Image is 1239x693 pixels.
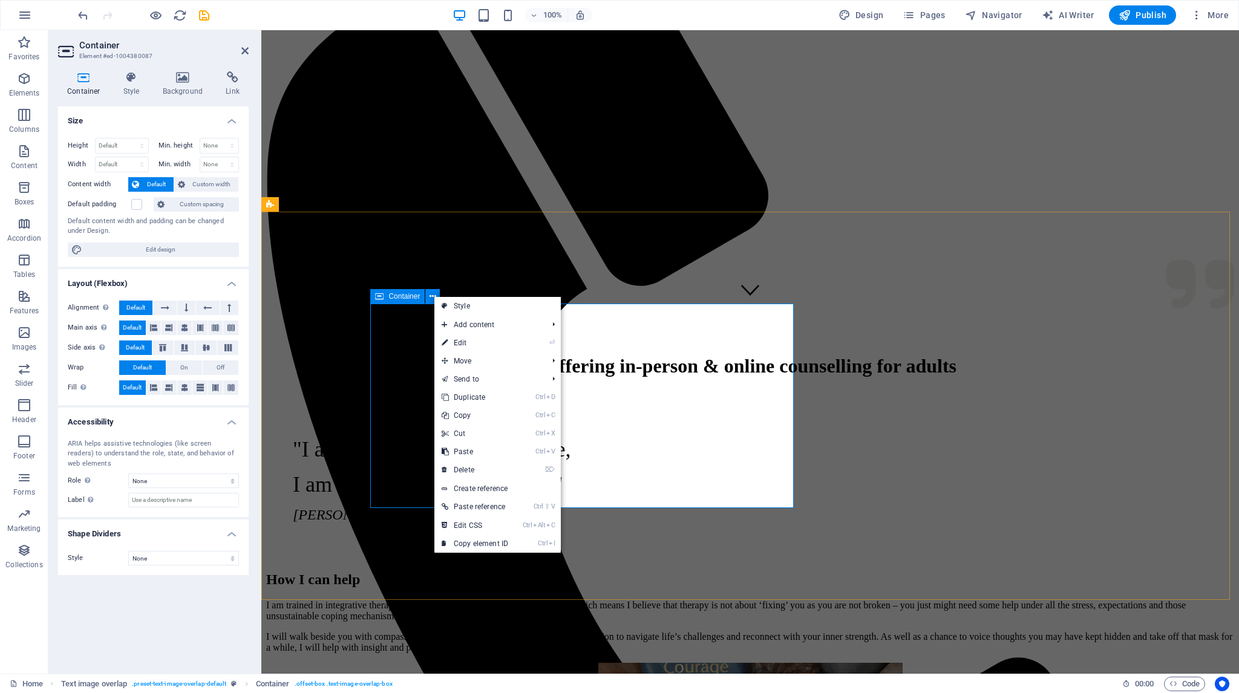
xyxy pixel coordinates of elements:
[12,342,37,352] p: Images
[68,216,239,236] div: Default content width and padding can be changed under Design.
[1215,677,1229,691] button: Usercentrics
[434,370,543,388] a: Send to
[15,379,34,388] p: Slider
[68,301,119,315] label: Alignment
[535,411,545,419] i: Ctrl
[575,10,586,21] i: On resize automatically adjust zoom level to fit chosen device.
[549,539,555,547] i: I
[7,524,41,533] p: Marketing
[217,360,224,375] span: Off
[535,393,545,401] i: Ctrl
[1109,5,1176,25] button: Publish
[434,334,515,352] a: ⏎Edit
[197,8,211,22] button: save
[546,447,555,455] i: V
[133,360,152,375] span: Default
[148,8,163,22] button: Click here to leave preview mode and continue editing
[180,360,188,375] span: On
[10,677,43,691] a: Click to cancel selection. Double-click to open Pages
[154,197,239,212] button: Custom spacing
[434,425,515,443] a: CtrlXCut
[132,677,226,691] span: . preset-text-image-overlap-default
[434,498,515,516] a: Ctrl⇧VPaste reference
[839,9,884,21] span: Design
[174,177,239,192] button: Custom width
[119,380,146,395] button: Default
[1169,677,1200,691] span: Code
[13,487,35,497] p: Forms
[68,320,119,335] label: Main axis
[197,8,211,22] i: Save (Ctrl+S)
[434,516,515,535] a: CtrlAltCEdit CSS
[525,8,568,22] button: 100%
[68,142,95,149] label: Height
[143,177,170,192] span: Default
[166,360,202,375] button: On
[68,177,128,192] label: Content width
[189,177,235,192] span: Custom width
[538,539,548,547] i: Ctrl
[173,8,187,22] i: Reload page
[123,380,142,395] span: Default
[58,408,249,429] h4: Accessibility
[898,5,950,25] button: Pages
[523,521,532,529] i: Ctrl
[128,493,239,507] input: Use a descriptive name
[15,197,34,207] p: Boxes
[551,503,555,510] i: V
[61,677,393,691] nav: breadcrumb
[231,680,237,687] i: This element is a customizable preset
[68,493,128,507] label: Label
[434,297,561,315] a: Style
[68,340,119,355] label: Side axis
[68,197,131,212] label: Default padding
[545,466,555,473] i: ⌦
[544,503,550,510] i: ⇧
[172,8,187,22] button: reload
[9,88,40,98] p: Elements
[546,521,555,529] i: C
[1186,5,1234,25] button: More
[126,301,145,315] span: Default
[68,242,239,257] button: Edit design
[535,429,545,437] i: Ctrl
[965,9,1022,21] span: Navigator
[7,233,41,243] p: Accordion
[159,161,200,168] label: Min. width
[86,242,235,257] span: Edit design
[79,40,249,51] h2: Container
[295,677,393,691] span: . offset-box .text-image-overlap-box
[119,360,166,375] button: Default
[1122,677,1154,691] h6: Session time
[11,161,38,171] p: Content
[434,480,561,498] a: Create reference
[434,406,515,425] a: CtrlCCopy
[13,451,35,461] p: Footer
[119,320,146,335] button: Default
[543,8,563,22] h6: 100%
[68,554,83,562] span: Style
[119,340,152,355] button: Default
[434,388,515,406] a: CtrlDDuplicate
[1119,9,1166,21] span: Publish
[535,447,545,455] i: Ctrl
[168,197,235,212] span: Custom spacing
[159,142,200,149] label: Min. height
[76,8,90,22] button: undo
[114,71,154,97] h4: Style
[12,415,36,425] p: Header
[388,293,420,300] span: Container
[546,429,555,437] i: X
[203,360,238,375] button: Off
[533,521,545,529] i: Alt
[434,461,515,479] a: ⌦Delete
[123,320,142,335] span: Default
[68,161,95,168] label: Width
[960,5,1027,25] button: Navigator
[58,106,249,128] h4: Size
[1135,677,1154,691] span: 00 00
[434,316,543,334] span: Add content
[434,535,515,553] a: CtrlICopy element ID
[9,125,39,134] p: Columns
[68,439,239,469] div: ARIA helps assistive technologies (like screen readers) to understand the role, state, and behavi...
